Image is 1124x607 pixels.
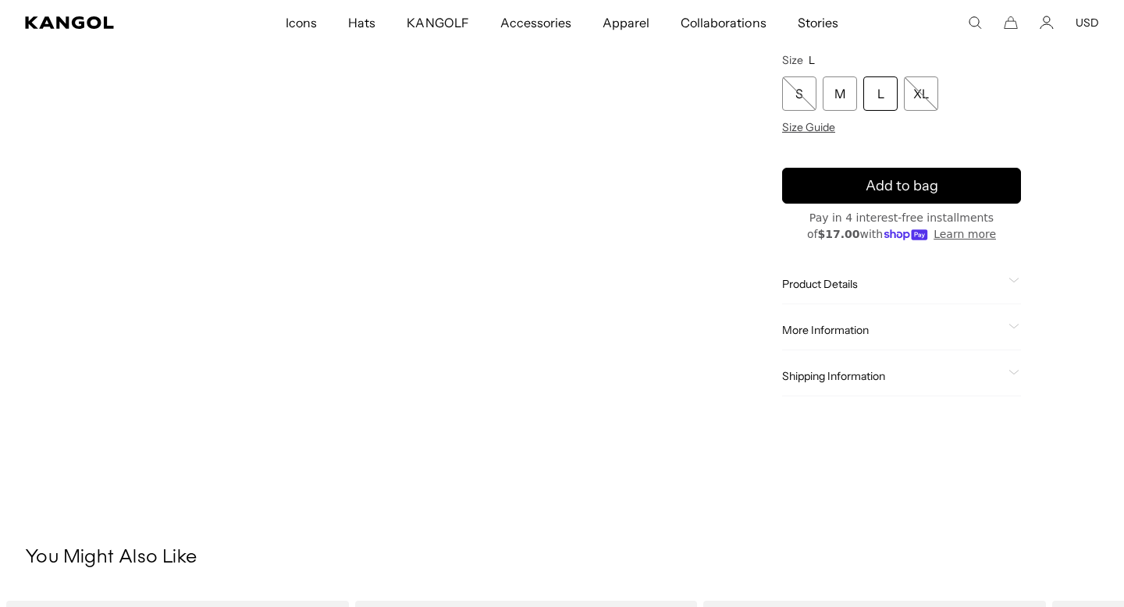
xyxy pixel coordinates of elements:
div: L [863,76,898,111]
span: Size Guide [782,120,835,134]
button: USD [1076,16,1099,30]
button: Cart [1004,16,1018,30]
div: M [823,76,857,111]
span: More Information [782,323,1002,337]
span: Product Details [782,277,1002,291]
div: XL [904,76,938,111]
button: Add to bag [782,168,1021,204]
summary: Search here [968,16,982,30]
div: S [782,76,816,111]
span: L [809,53,815,67]
span: Shipping Information [782,369,1002,383]
a: Account [1040,16,1054,30]
h3: You Might Also Like [25,546,1099,570]
span: Add to bag [866,176,938,197]
a: Kangol [25,16,188,29]
span: Size [782,53,803,67]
